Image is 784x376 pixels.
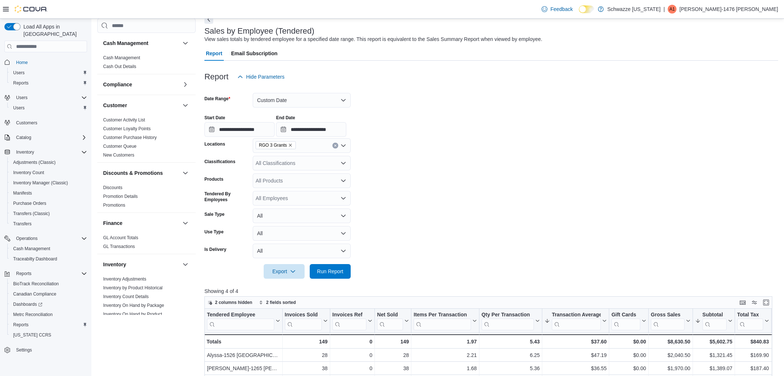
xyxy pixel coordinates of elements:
div: $187.40 [737,364,769,373]
button: Finance [181,219,190,228]
button: Catalog [1,132,90,143]
div: 0 [332,364,373,373]
div: Transaction Average [552,312,601,330]
button: Items Per Transaction [414,312,477,330]
button: Inventory [103,261,180,268]
label: Tendered By Employees [204,191,250,203]
button: Cash Management [7,244,90,254]
div: Invoices Sold [284,312,321,319]
span: Transfers [13,221,31,227]
div: Gross Sales [651,312,685,319]
button: Cash Management [103,40,180,47]
div: Invoices Ref [332,312,367,319]
a: Traceabilty Dashboard [10,255,60,263]
div: 149 [377,337,409,346]
span: Reports [10,79,87,87]
span: Inventory Count [13,170,44,176]
button: Customer [181,101,190,110]
a: Dashboards [7,299,90,309]
div: $2,040.50 [651,351,690,360]
span: Customer Activity List [103,117,145,123]
span: 2 columns hidden [215,300,252,305]
span: Users [10,104,87,112]
button: Open list of options [340,160,346,166]
button: Metrc Reconciliation [7,309,90,320]
div: 149 [284,337,327,346]
span: Catalog [13,133,87,142]
span: BioTrack Reconciliation [13,281,59,287]
div: $1,970.00 [651,364,690,373]
button: Purchase Orders [7,198,90,208]
button: Operations [1,233,90,244]
span: Manifests [10,189,87,198]
a: Cash Out Details [103,64,136,69]
span: Operations [16,236,38,241]
span: Adjustments (Classic) [13,159,56,165]
div: $840.83 [737,337,769,346]
div: $169.90 [737,351,769,360]
nav: Complex example [4,54,87,374]
span: Purchase Orders [13,200,46,206]
label: Use Type [204,229,223,235]
a: Inventory Count Details [103,294,149,299]
a: Feedback [539,2,576,16]
label: Start Date [204,115,225,121]
button: Inventory Count [7,168,90,178]
input: Dark Mode [579,5,594,13]
a: Customers [13,119,40,127]
div: 1.97 [414,337,477,346]
button: Users [7,68,90,78]
h3: Compliance [103,81,132,88]
div: Total Tax [737,312,763,319]
a: Home [13,58,31,67]
span: Purchase Orders [10,199,87,208]
span: Customer Queue [103,143,136,149]
div: Qty Per Transaction [482,312,534,330]
span: Promotion Details [103,193,138,199]
span: Settings [13,345,87,354]
div: Total Tax [737,312,763,330]
div: Gift Card Sales [611,312,640,330]
span: Transfers (Classic) [13,211,50,217]
div: 5.36 [482,364,540,373]
button: Gift Cards [611,312,646,330]
span: Users [16,95,27,101]
button: Export [264,264,305,279]
h3: Customer [103,102,127,109]
a: Customer Activity List [103,117,145,123]
a: Discounts [103,185,122,190]
button: Catalog [13,133,34,142]
span: Email Subscription [231,46,278,61]
span: Inventory [16,149,34,155]
div: Transaction Average [552,312,601,319]
span: Discounts [103,185,122,191]
span: Users [10,68,87,77]
span: Traceabilty Dashboard [10,255,87,263]
div: $8,630.50 [651,337,690,346]
span: Cash Management [13,246,50,252]
button: 2 columns hidden [205,298,255,307]
span: Canadian Compliance [13,291,56,297]
button: Reports [7,320,90,330]
span: Inventory Manager (Classic) [13,180,68,186]
a: Reports [10,320,31,329]
button: Canadian Compliance [7,289,90,299]
button: Hide Parameters [234,69,287,84]
div: $5,602.75 [695,337,732,346]
div: Net Sold [377,312,403,330]
button: Total Tax [737,312,769,330]
button: Remove RGO 3 Grants from selection in this group [288,143,293,147]
button: Qty Per Transaction [482,312,540,330]
button: All [253,226,351,241]
span: [US_STATE] CCRS [13,332,51,338]
span: Washington CCRS [10,331,87,339]
label: Locations [204,141,225,147]
label: Date Range [204,96,230,102]
span: Customer Purchase History [103,135,157,140]
a: Promotion Details [103,194,138,199]
button: Invoices Ref [332,312,373,330]
button: Inventory [13,148,37,157]
span: BioTrack Reconciliation [10,279,87,288]
span: Reports [16,271,31,277]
